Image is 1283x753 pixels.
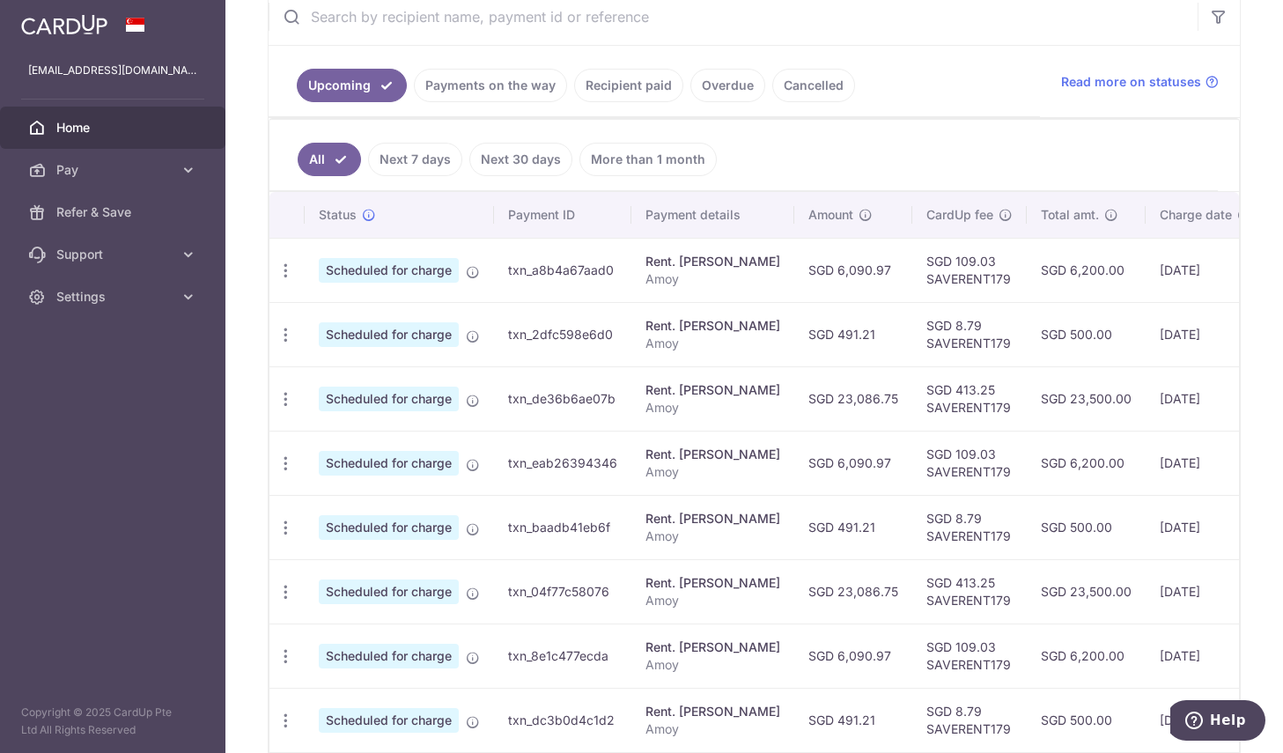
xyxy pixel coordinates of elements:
[1027,366,1146,431] td: SGD 23,500.00
[912,238,1027,302] td: SGD 109.03 SAVERENT179
[494,238,631,302] td: txn_a8b4a67aad0
[21,14,107,35] img: CardUp
[1146,431,1265,495] td: [DATE]
[1146,302,1265,366] td: [DATE]
[298,143,361,176] a: All
[319,451,459,476] span: Scheduled for charge
[1146,624,1265,688] td: [DATE]
[319,515,459,540] span: Scheduled for charge
[494,192,631,238] th: Payment ID
[1027,302,1146,366] td: SGD 500.00
[414,69,567,102] a: Payments on the way
[1027,688,1146,752] td: SGD 500.00
[1027,495,1146,559] td: SGD 500.00
[319,580,459,604] span: Scheduled for charge
[631,192,794,238] th: Payment details
[645,720,780,738] p: Amoy
[1027,238,1146,302] td: SGD 6,200.00
[794,302,912,366] td: SGD 491.21
[494,495,631,559] td: txn_baadb41eb6f
[319,206,357,224] span: Status
[645,656,780,674] p: Amoy
[645,639,780,656] div: Rent. [PERSON_NAME]
[297,69,407,102] a: Upcoming
[56,203,173,221] span: Refer & Save
[1160,206,1232,224] span: Charge date
[1061,73,1201,91] span: Read more on statuses
[1146,559,1265,624] td: [DATE]
[912,559,1027,624] td: SGD 413.25 SAVERENT179
[319,322,459,347] span: Scheduled for charge
[645,381,780,399] div: Rent. [PERSON_NAME]
[645,463,780,481] p: Amoy
[912,624,1027,688] td: SGD 109.03 SAVERENT179
[494,624,631,688] td: txn_8e1c477ecda
[912,366,1027,431] td: SGD 413.25 SAVERENT179
[794,688,912,752] td: SGD 491.21
[469,143,572,176] a: Next 30 days
[1027,624,1146,688] td: SGD 6,200.00
[56,288,173,306] span: Settings
[794,495,912,559] td: SGD 491.21
[1041,206,1099,224] span: Total amt.
[794,238,912,302] td: SGD 6,090.97
[1146,238,1265,302] td: [DATE]
[56,119,173,137] span: Home
[1146,688,1265,752] td: [DATE]
[645,592,780,609] p: Amoy
[794,624,912,688] td: SGD 6,090.97
[808,206,853,224] span: Amount
[494,559,631,624] td: txn_04f77c58076
[1027,559,1146,624] td: SGD 23,500.00
[1061,73,1219,91] a: Read more on statuses
[645,574,780,592] div: Rent. [PERSON_NAME]
[690,69,765,102] a: Overdue
[319,708,459,733] span: Scheduled for charge
[912,302,1027,366] td: SGD 8.79 SAVERENT179
[645,317,780,335] div: Rent. [PERSON_NAME]
[912,431,1027,495] td: SGD 109.03 SAVERENT179
[56,246,173,263] span: Support
[579,143,717,176] a: More than 1 month
[494,688,631,752] td: txn_dc3b0d4c1d2
[1146,366,1265,431] td: [DATE]
[645,399,780,417] p: Amoy
[645,510,780,528] div: Rent. [PERSON_NAME]
[319,387,459,411] span: Scheduled for charge
[56,161,173,179] span: Pay
[912,688,1027,752] td: SGD 8.79 SAVERENT179
[794,366,912,431] td: SGD 23,086.75
[28,62,197,79] p: [EMAIL_ADDRESS][DOMAIN_NAME]
[319,644,459,668] span: Scheduled for charge
[794,431,912,495] td: SGD 6,090.97
[912,495,1027,559] td: SGD 8.79 SAVERENT179
[645,270,780,288] p: Amoy
[645,446,780,463] div: Rent. [PERSON_NAME]
[1027,431,1146,495] td: SGD 6,200.00
[645,703,780,720] div: Rent. [PERSON_NAME]
[645,528,780,545] p: Amoy
[319,258,459,283] span: Scheduled for charge
[574,69,683,102] a: Recipient paid
[794,559,912,624] td: SGD 23,086.75
[494,366,631,431] td: txn_de36b6ae07b
[368,143,462,176] a: Next 7 days
[494,431,631,495] td: txn_eab26394346
[1146,495,1265,559] td: [DATE]
[926,206,993,224] span: CardUp fee
[494,302,631,366] td: txn_2dfc598e6d0
[1170,700,1265,744] iframe: Opens a widget where you can find more information
[772,69,855,102] a: Cancelled
[645,253,780,270] div: Rent. [PERSON_NAME]
[645,335,780,352] p: Amoy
